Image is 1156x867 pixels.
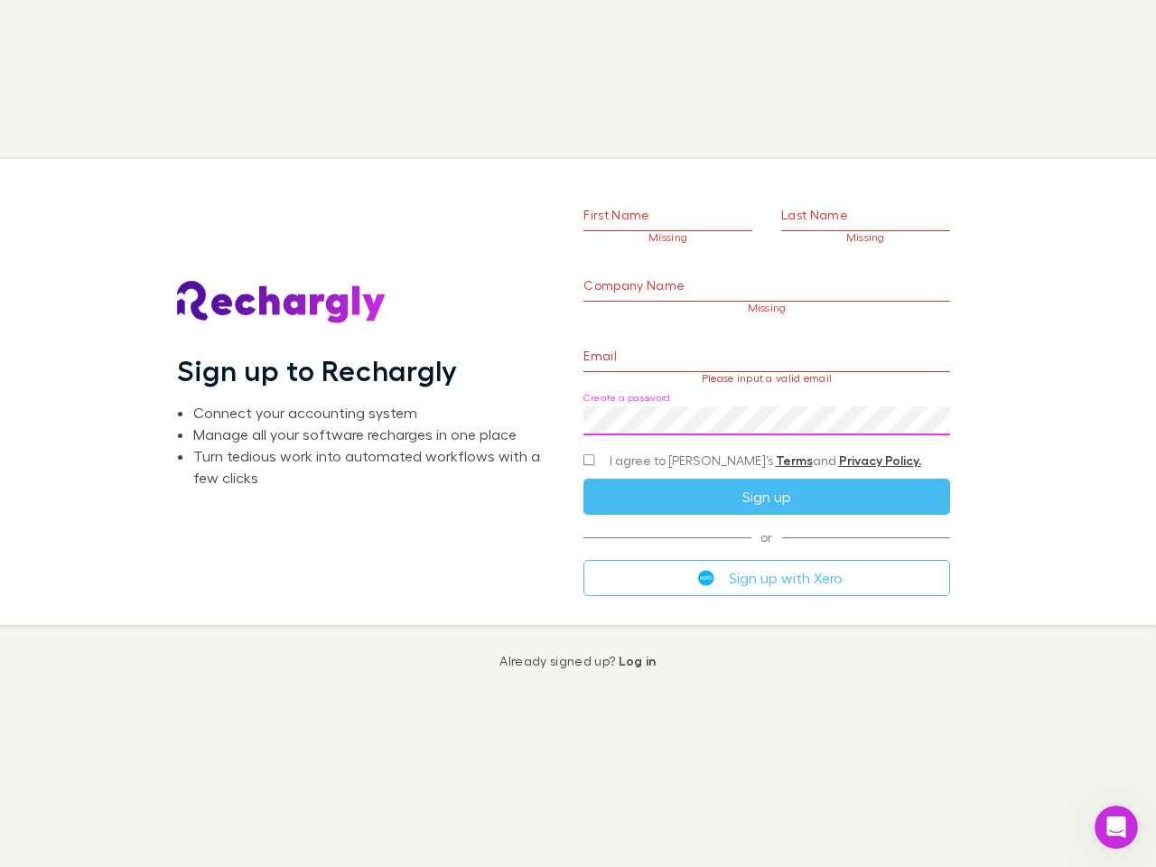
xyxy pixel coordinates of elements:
[781,231,950,244] p: Missing
[839,452,921,468] a: Privacy Policy.
[583,372,949,385] p: Please input a valid email
[499,654,656,668] p: Already signed up?
[193,445,555,489] li: Turn tedious work into automated workflows with a few clicks
[698,570,714,586] img: Xero's logo
[583,391,670,405] label: Create a password
[583,231,752,244] p: Missing
[177,353,458,387] h1: Sign up to Rechargly
[583,536,949,537] span: or
[177,281,387,324] img: Rechargly's Logo
[776,452,813,468] a: Terms
[583,479,949,515] button: Sign up
[610,452,921,470] span: I agree to [PERSON_NAME]’s and
[583,302,949,314] p: Missing
[619,653,657,668] a: Log in
[1095,806,1138,849] iframe: Intercom live chat
[193,424,555,445] li: Manage all your software recharges in one place
[583,560,949,596] button: Sign up with Xero
[193,402,555,424] li: Connect your accounting system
